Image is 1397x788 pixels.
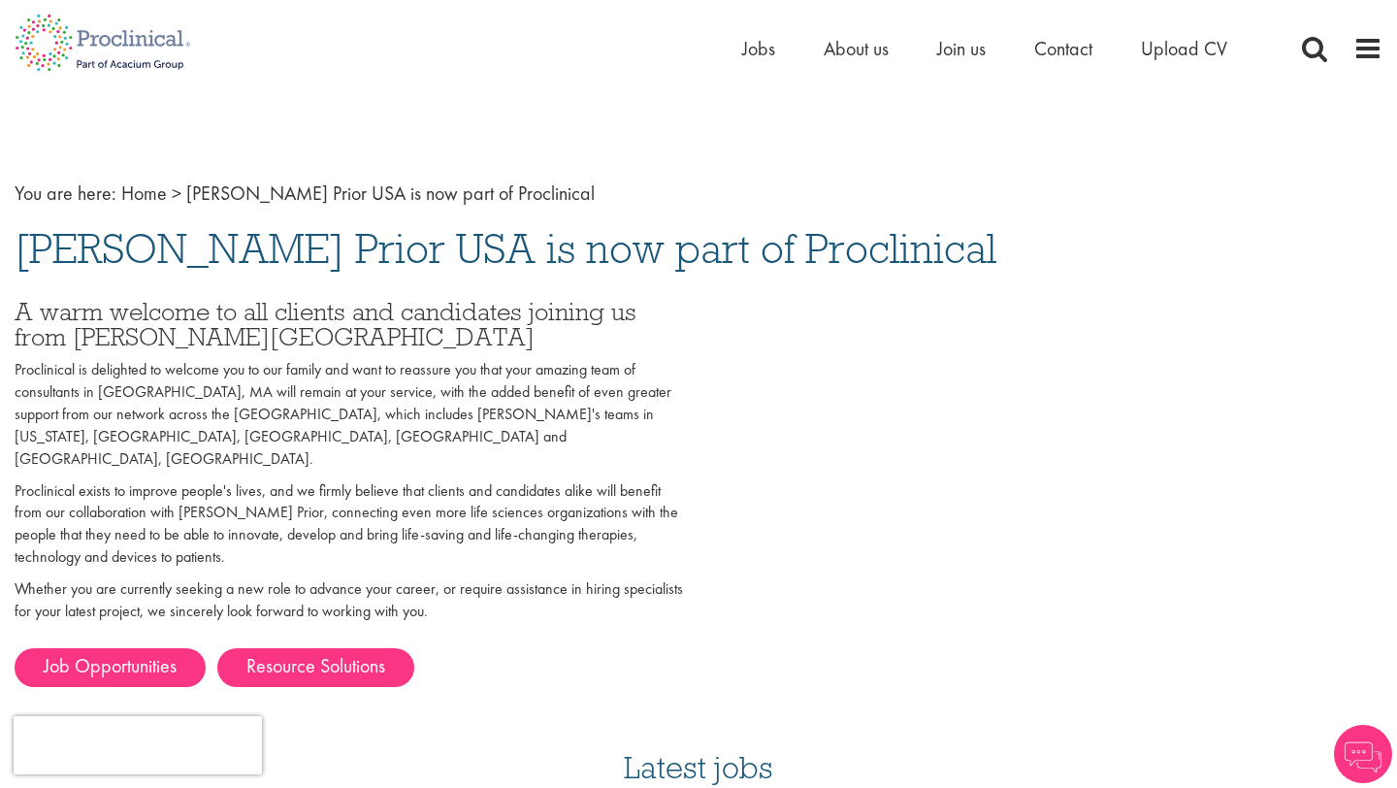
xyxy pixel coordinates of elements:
[937,36,986,61] a: Join us
[217,648,414,687] a: Resource Solutions
[15,181,116,206] span: You are here:
[1034,36,1092,61] a: Contact
[15,299,684,350] h3: A warm welcome to all clients and candidates joining us from [PERSON_NAME][GEOGRAPHIC_DATA]
[14,716,262,774] iframe: reCAPTCHA
[15,578,684,623] p: Whether you are currently seeking a new role to advance your career, or require assistance in hir...
[1334,725,1392,783] img: Chatbot
[15,359,684,470] p: Proclinical is delighted to welcome you to our family and want to reassure you that your amazing ...
[15,480,684,569] p: Proclinical exists to improve people's lives, and we firmly believe that clients and candidates a...
[742,36,775,61] a: Jobs
[15,222,996,275] span: [PERSON_NAME] Prior USA is now part of Proclinical
[186,181,595,206] span: [PERSON_NAME] Prior USA is now part of Proclinical
[15,648,206,687] a: Job Opportunities
[121,181,167,206] a: breadcrumb link
[1141,36,1227,61] a: Upload CV
[824,36,889,61] a: About us
[172,181,181,206] span: >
